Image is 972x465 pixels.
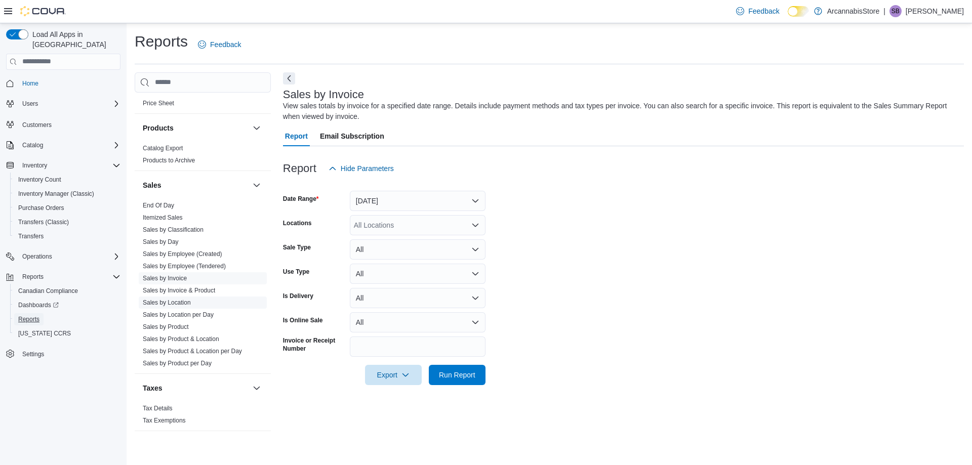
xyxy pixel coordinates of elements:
span: Reports [18,271,120,283]
span: Transfers (Classic) [18,218,69,226]
span: Reports [18,315,39,323]
button: Next [283,72,295,84]
span: Purchase Orders [14,202,120,214]
span: Settings [22,350,44,358]
span: Operations [22,252,52,261]
button: Canadian Compliance [10,284,125,298]
span: Itemized Sales [143,214,183,222]
span: Users [22,100,38,108]
button: Taxes [143,383,249,393]
button: Settings [2,347,125,361]
button: Open list of options [471,221,479,229]
a: Sales by Product & Location [143,335,219,343]
div: Shawn Bergman [889,5,902,17]
a: Sales by Invoice & Product [143,287,215,294]
a: Sales by Product per Day [143,360,212,367]
a: Settings [18,348,48,360]
a: Feedback [732,1,783,21]
button: Customers [2,117,125,132]
span: Sales by Day [143,238,179,246]
button: Inventory [18,159,51,172]
p: ArcannabisStore [827,5,880,17]
span: Sales by Location per Day [143,311,214,319]
button: Hide Parameters [325,158,398,179]
button: Home [2,76,125,91]
img: Cova [20,6,66,16]
span: Inventory [22,161,47,170]
span: Reports [22,273,44,281]
label: Locations [283,219,312,227]
button: Purchase Orders [10,201,125,215]
a: Sales by Location [143,299,191,306]
label: Invoice or Receipt Number [283,336,346,353]
p: [PERSON_NAME] [906,5,964,17]
span: Products to Archive [143,156,195,164]
span: Home [22,79,38,88]
h1: Reports [135,31,188,52]
a: Catalog Export [143,145,183,152]
span: Settings [18,348,120,360]
span: Inventory Count [18,176,61,184]
nav: Complex example [6,72,120,388]
span: Sales by Invoice [143,274,187,282]
div: Taxes [135,402,271,431]
button: [DATE] [350,191,485,211]
a: Inventory Manager (Classic) [14,188,98,200]
label: Sale Type [283,243,311,251]
a: Purchase Orders [14,202,68,214]
h3: Report [283,162,316,175]
a: Feedback [194,34,245,55]
span: Sales by Product & Location [143,335,219,343]
div: View sales totals by invoice for a specified date range. Details include payment methods and tax ... [283,101,959,122]
a: Itemized Sales [143,214,183,221]
button: [US_STATE] CCRS [10,326,125,341]
span: Catalog [18,139,120,151]
button: Inventory Count [10,173,125,187]
span: Price Sheet [143,99,174,107]
span: Sales by Classification [143,226,204,234]
span: Feedback [210,39,241,50]
div: Pricing [135,97,271,113]
div: Products [135,142,271,171]
span: Feedback [748,6,779,16]
button: Catalog [2,138,125,152]
button: Products [251,122,263,134]
a: End Of Day [143,202,174,209]
label: Is Online Sale [283,316,323,324]
span: Catalog [22,141,43,149]
a: Dashboards [10,298,125,312]
a: Transfers [14,230,48,242]
span: Transfers (Classic) [14,216,120,228]
span: Home [18,77,120,90]
button: Reports [10,312,125,326]
a: Sales by Employee (Created) [143,250,222,258]
button: Taxes [251,382,263,394]
button: All [350,264,485,284]
span: Dashboards [18,301,59,309]
span: Sales by Product & Location per Day [143,347,242,355]
span: Hide Parameters [341,163,394,174]
span: SB [892,5,900,17]
button: Products [143,123,249,133]
label: Use Type [283,268,309,276]
button: Operations [18,250,56,263]
button: Users [18,98,42,110]
a: Customers [18,119,56,131]
button: Reports [18,271,48,283]
a: Sales by Product [143,323,189,330]
a: Tax Details [143,405,173,412]
input: Dark Mode [788,6,809,17]
a: Price Sheet [143,100,174,107]
span: [US_STATE] CCRS [18,329,71,337]
span: Inventory Manager (Classic) [14,188,120,200]
span: Inventory Count [14,174,120,186]
button: All [350,239,485,260]
div: Sales [135,199,271,373]
span: Canadian Compliance [14,285,120,297]
span: Inventory Manager (Classic) [18,190,94,198]
button: Transfers (Classic) [10,215,125,229]
span: Canadian Compliance [18,287,78,295]
a: Transfers (Classic) [14,216,73,228]
span: Users [18,98,120,110]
